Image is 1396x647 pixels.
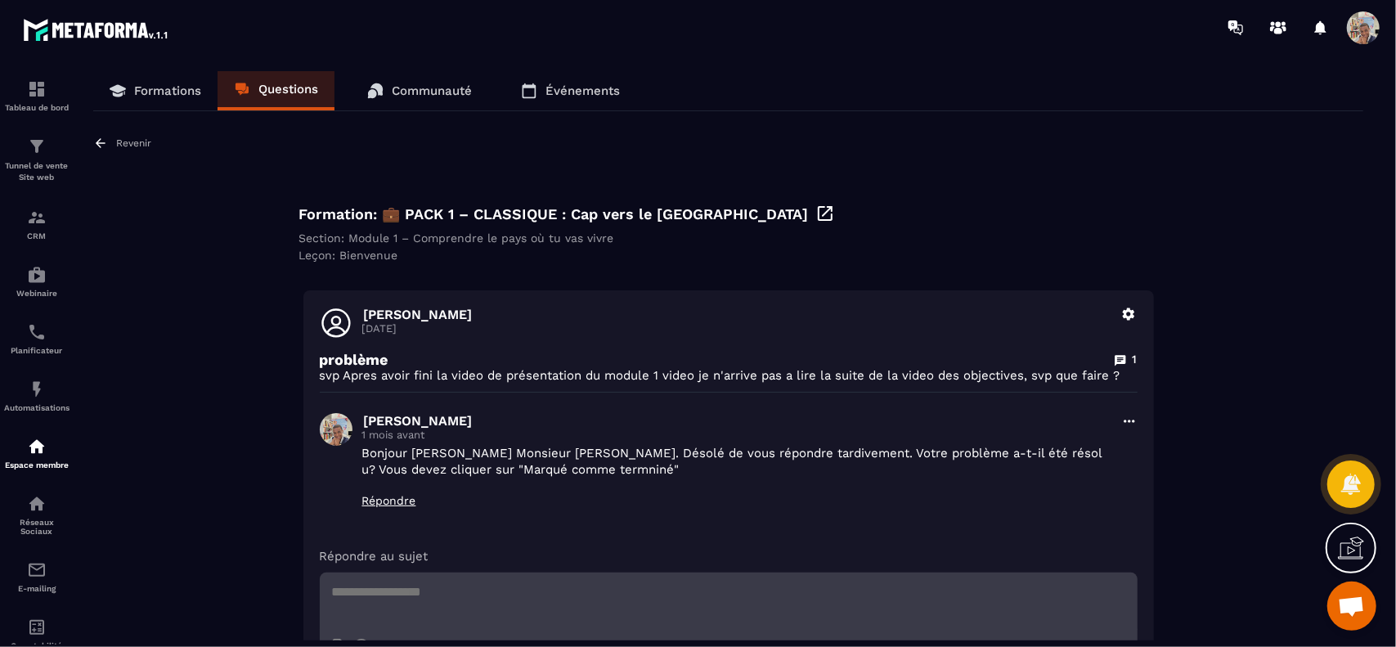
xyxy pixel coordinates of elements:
a: automationsautomationsEspace membre [4,425,70,482]
p: Répondre [362,494,1111,507]
p: [PERSON_NAME] [364,307,1111,322]
p: problème [320,351,388,368]
a: Communauté [351,71,488,110]
img: email [27,560,47,580]
p: Événements [545,83,620,98]
a: Formations [93,71,218,110]
p: E-mailing [4,584,70,593]
p: Formations [134,83,201,98]
img: formation [27,137,47,156]
p: Réseaux Sociaux [4,518,70,536]
a: social-networksocial-networkRéseaux Sociaux [4,482,70,548]
a: Questions [218,71,334,110]
a: automationsautomationsWebinaire [4,253,70,310]
a: Événements [505,71,636,110]
a: formationformationTunnel de vente Site web [4,124,70,195]
div: Formation: 💼 PACK 1 – CLASSIQUE : Cap vers le [GEOGRAPHIC_DATA] [299,204,1158,223]
img: automations [27,265,47,285]
a: emailemailE-mailing [4,548,70,605]
p: [DATE] [362,322,1111,335]
a: formationformationCRM [4,195,70,253]
a: schedulerschedulerPlanificateur [4,310,70,367]
p: Tableau de bord [4,103,70,112]
p: svp Apres avoir fini la video de présentation du module 1 video je n'arrive pas a lire la suite d... [320,368,1138,384]
img: accountant [27,618,47,637]
a: automationsautomationsAutomatisations [4,367,70,425]
div: Section: Module 1 – Comprendre le pays où tu vas vivre [299,231,1158,245]
p: 1 [1133,352,1138,367]
p: Webinaire [4,289,70,298]
p: Tunnel de vente Site web [4,160,70,183]
p: Bonjour [PERSON_NAME] Monsieur [PERSON_NAME]. Désolé de vous répondre tardivement. Votre problème... [362,445,1111,478]
p: [PERSON_NAME] [364,413,1111,429]
img: social-network [27,494,47,514]
p: Espace membre [4,461,70,470]
p: Répondre au sujet [320,548,1138,564]
img: formation [27,79,47,99]
p: 1 mois avant [362,429,1111,441]
img: scheduler [27,322,47,342]
p: Communauté [392,83,472,98]
img: automations [27,380,47,399]
p: Planificateur [4,346,70,355]
div: Leçon: Bienvenue [299,249,1158,262]
div: Ouvrir le chat [1327,582,1376,631]
img: automations [27,437,47,456]
a: formationformationTableau de bord [4,67,70,124]
img: formation [27,208,47,227]
img: logo [23,15,170,44]
p: CRM [4,231,70,240]
p: Automatisations [4,403,70,412]
p: Revenir [116,137,151,149]
p: Questions [258,82,318,97]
